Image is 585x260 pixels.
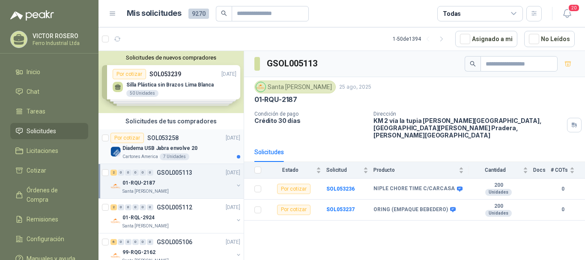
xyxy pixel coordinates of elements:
div: Por cotizar [110,133,144,143]
h1: Mis solicitudes [127,7,182,20]
span: 20 [568,4,580,12]
div: 0 [125,170,131,176]
p: Crédito 30 días [254,117,367,124]
b: 200 [469,203,528,210]
div: 0 [140,239,146,245]
span: search [470,61,476,67]
p: SOL053258 [147,135,179,141]
p: KM 2 vía la tupia [PERSON_NAME][GEOGRAPHIC_DATA], [GEOGRAPHIC_DATA][PERSON_NAME] Pradera , [PERSO... [373,117,564,139]
a: Configuración [10,231,88,247]
a: Tareas [10,103,88,120]
span: Producto [373,167,457,173]
th: Docs [533,162,551,179]
div: 0 [118,170,124,176]
div: 0 [140,170,146,176]
div: Solicitudes [254,147,284,157]
p: 01-RQU-2187 [122,179,155,187]
b: ORING (EMPAQUE BEBEDERO) [373,206,448,213]
span: Tareas [27,107,45,116]
th: Cantidad [469,162,533,179]
p: Condición de pago [254,111,367,117]
span: Solicitudes [27,126,56,136]
a: Inicio [10,64,88,80]
p: 01-RQL-2924 [122,214,155,222]
div: 0 [147,239,153,245]
button: Asignado a mi [455,31,517,47]
span: Remisiones [27,215,58,224]
p: [DATE] [226,238,240,246]
div: Unidades [485,210,512,217]
span: Configuración [27,234,64,244]
th: Solicitud [326,162,373,179]
img: Company Logo [110,181,121,191]
th: Producto [373,162,469,179]
img: Company Logo [256,82,266,92]
b: 0 [551,206,575,214]
div: Solicitudes de nuevos compradoresPor cotizarSOL053239[DATE] Silla Plástica sin Brazos Lima Blanca... [98,51,244,113]
div: 0 [132,170,139,176]
h3: GSOL005113 [267,57,319,70]
span: Órdenes de Compra [27,185,80,204]
a: Solicitudes [10,123,88,139]
p: 25 ago, 2025 [339,83,371,91]
div: 0 [147,204,153,210]
div: Unidades [485,189,512,196]
div: 2 [110,204,117,210]
span: Cantidad [469,167,521,173]
span: Inicio [27,67,40,77]
a: 2 0 0 0 0 0 GSOL005113[DATE] Company Logo01-RQU-2187Santa [PERSON_NAME] [110,167,242,195]
p: VICTOR ROSERO [33,33,86,39]
div: Solicitudes de tus compradores [98,113,244,129]
button: 20 [559,6,575,21]
div: 0 [140,204,146,210]
p: Ferro Industrial Ltda [33,41,86,46]
a: SOL053237 [326,206,355,212]
div: 7 Unidades [160,153,189,160]
span: Solicitud [326,167,361,173]
a: Por cotizarSOL053258[DATE] Company LogoDiadema USB Jabra envolve 20Cartones America7 Unidades [98,129,244,164]
div: 0 [118,239,124,245]
img: Company Logo [110,146,121,157]
a: Cotizar [10,162,88,179]
b: 0 [551,185,575,193]
img: Logo peakr [10,10,54,21]
p: GSOL005113 [157,170,192,176]
a: Remisiones [10,211,88,227]
a: Licitaciones [10,143,88,159]
p: Santa [PERSON_NAME] [122,188,169,195]
p: [DATE] [226,203,240,212]
span: Chat [27,87,39,96]
a: 2 0 0 0 0 0 GSOL005112[DATE] Company Logo01-RQL-2924Santa [PERSON_NAME] [110,202,242,230]
div: 2 [110,170,117,176]
p: 99-RQG-2162 [122,248,155,257]
p: 01-RQU-2187 [254,95,297,104]
span: Estado [266,167,314,173]
span: 9270 [188,9,209,19]
p: [DATE] [226,169,240,177]
div: 0 [118,204,124,210]
p: GSOL005112 [157,204,192,210]
p: Diadema USB Jabra envolve 20 [122,144,197,152]
span: Cotizar [27,166,46,175]
p: [DATE] [226,134,240,142]
p: Dirección [373,111,564,117]
div: Todas [443,9,461,18]
button: Solicitudes de nuevos compradores [102,54,240,61]
b: NIPLE CHORE TIME C/CARCASA [373,185,455,192]
span: # COTs [551,167,568,173]
div: 0 [125,204,131,210]
b: 200 [469,182,528,189]
div: Por cotizar [277,184,310,194]
th: Estado [266,162,326,179]
div: 1 - 50 de 1394 [393,32,448,46]
p: GSOL005106 [157,239,192,245]
span: search [221,10,227,16]
button: No Leídos [524,31,575,47]
div: 0 [147,170,153,176]
div: 6 [110,239,117,245]
a: Chat [10,84,88,100]
a: SOL053236 [326,186,355,192]
div: 0 [132,239,139,245]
